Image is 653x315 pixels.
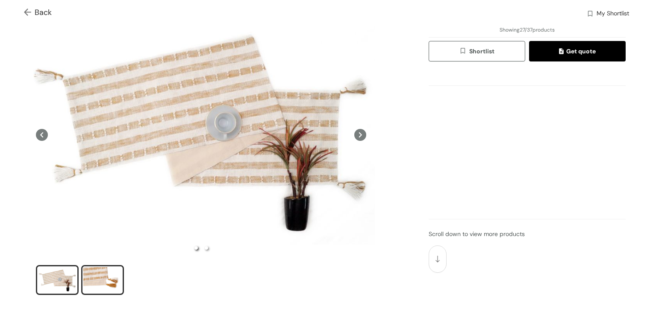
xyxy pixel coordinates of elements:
[205,246,208,250] li: slide item 2
[194,246,198,250] li: slide item 1
[429,230,525,238] span: Scroll down to view more products
[559,48,566,56] img: quote
[500,26,555,34] span: Showing 27 / 37 products
[24,9,35,17] img: Go back
[36,265,79,295] li: slide item 1
[559,47,596,56] span: Get quote
[81,265,124,295] li: slide item 2
[435,256,440,262] img: scroll down
[459,47,494,56] span: Shortlist
[529,41,626,61] button: quoteGet quote
[586,10,594,19] img: wishlist
[24,7,52,18] span: Back
[597,9,629,19] span: My Shortlist
[429,41,525,61] button: wishlistShortlist
[459,47,469,56] img: wishlist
